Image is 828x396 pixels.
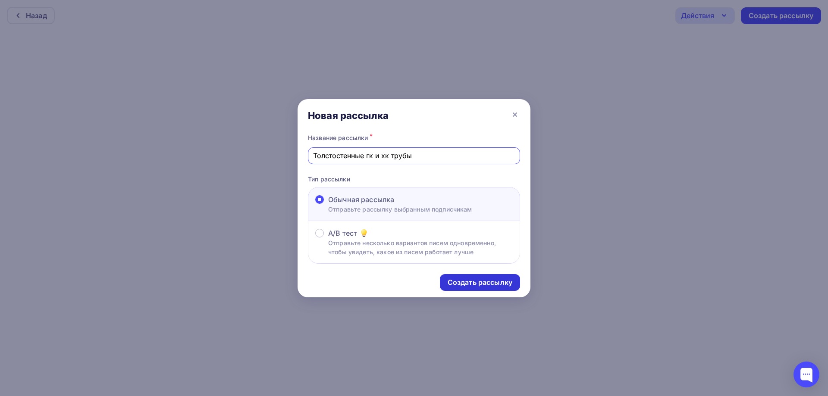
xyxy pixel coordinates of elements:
[308,109,389,122] div: Новая рассылка
[328,205,472,214] p: Отправьте рассылку выбранным подписчикам
[328,194,394,205] span: Обычная рассылка
[328,228,357,238] span: A/B тест
[448,278,512,287] div: Создать рассылку
[308,175,520,184] p: Тип рассылки
[328,238,513,256] p: Отправьте несколько вариантов писем одновременно, чтобы увидеть, какое из писем работает лучше
[313,150,515,161] input: Придумайте название рассылки
[308,132,520,144] div: Название рассылки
